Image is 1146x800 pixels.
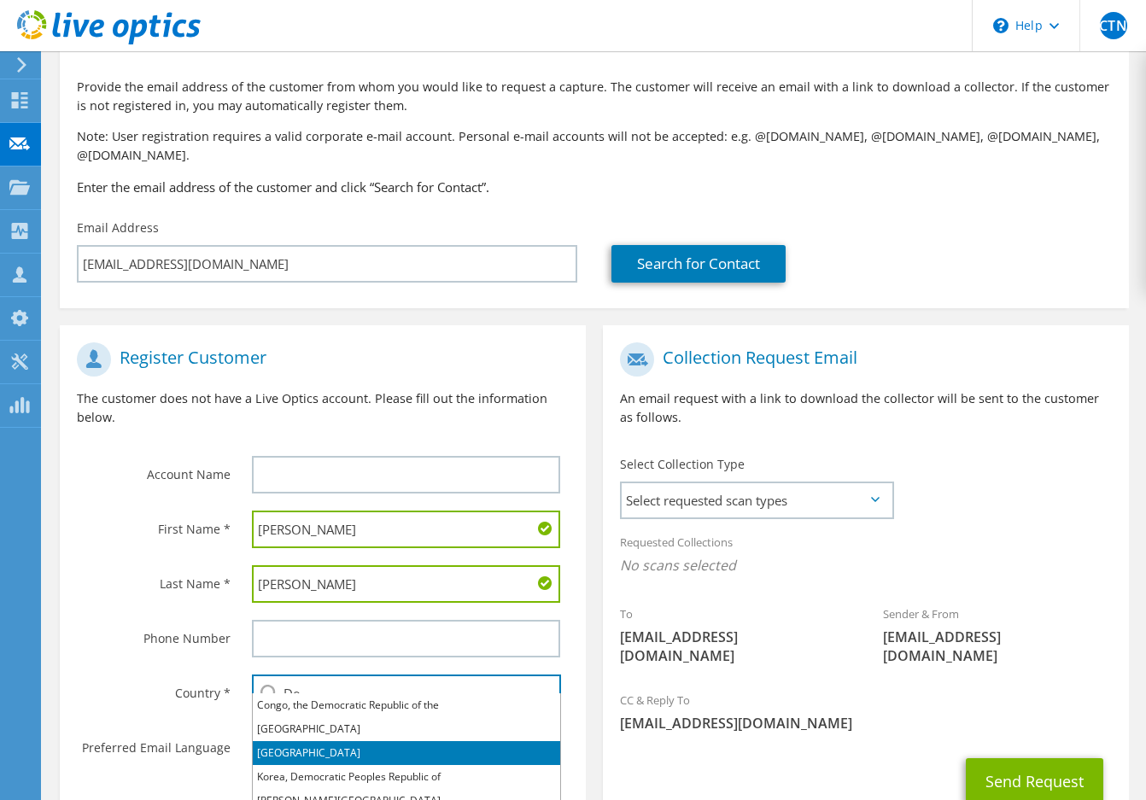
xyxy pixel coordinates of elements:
label: Email Address [77,219,159,236]
span: Select requested scan types [622,483,892,517]
span: [EMAIL_ADDRESS][DOMAIN_NAME] [620,628,849,665]
svg: \n [993,18,1009,33]
span: CTN [1100,12,1127,39]
li: Congo, the Democratic Republic of the [253,693,560,717]
p: An email request with a link to download the collector will be sent to the customer as follows. [620,389,1112,427]
label: Account Name [77,456,231,483]
label: Last Name * [77,565,231,593]
p: The customer does not have a Live Optics account. Please fill out the information below. [77,389,569,427]
h1: Collection Request Email [620,342,1103,377]
li: Korea, Democratic Peoples Republic of [253,765,560,789]
span: No scans selected [620,556,1112,575]
label: Preferred Email Language [77,729,231,756]
span: [EMAIL_ADDRESS][DOMAIN_NAME] [620,714,1112,733]
label: Select Collection Type [620,456,745,473]
h3: Enter the email address of the customer and click “Search for Contact”. [77,178,1112,196]
div: Sender & From [866,596,1129,674]
label: Country * [77,674,231,702]
p: Provide the email address of the customer from whom you would like to request a capture. The cust... [77,78,1112,115]
li: [GEOGRAPHIC_DATA] [253,741,560,765]
p: Note: User registration requires a valid corporate e-mail account. Personal e-mail accounts will ... [77,127,1112,165]
div: Requested Collections [603,524,1129,587]
h1: Register Customer [77,342,560,377]
label: First Name * [77,511,231,538]
a: Search for Contact [611,245,786,283]
div: CC & Reply To [603,682,1129,741]
label: Phone Number [77,620,231,647]
li: [GEOGRAPHIC_DATA] [253,717,560,741]
span: [EMAIL_ADDRESS][DOMAIN_NAME] [883,628,1112,665]
div: To [603,596,866,674]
